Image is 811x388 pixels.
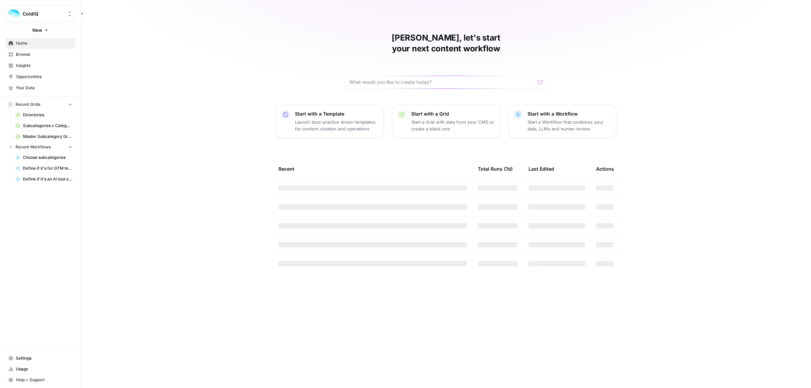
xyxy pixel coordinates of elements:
a: Master Subcategory Grid View (1).csv [13,131,75,142]
div: Last Edited [529,160,554,178]
a: Insights [5,60,75,71]
span: Settings [16,355,72,361]
p: Start with a Grid [411,111,494,117]
h1: [PERSON_NAME], let's start your next content workflow [345,32,547,54]
a: Opportunities [5,71,75,82]
button: Recent Workflows [5,142,75,152]
div: Actions [596,160,614,178]
span: New [32,27,42,33]
span: Directories [23,112,72,118]
p: Start with a Workflow [527,111,611,117]
a: Directories [13,110,75,120]
span: Define if it's an AI tool or not? [23,176,72,182]
span: Define if it's for GTM teams? [23,165,72,171]
a: Usage [5,364,75,374]
input: What would you like to create today? [349,79,535,86]
button: Help + Support [5,374,75,385]
a: Browse [5,49,75,60]
span: Recent Grids [16,101,40,107]
a: Subcategories x Categories [13,120,75,131]
span: Master Subcategory Grid View (1).csv [23,134,72,140]
button: Start with a GridStart a Grid with data from your CMS or create a blank one [392,105,500,138]
button: Recent Grids [5,99,75,110]
p: Start a Grid with data from your CMS or create a blank one [411,119,494,132]
span: ColdiQ [23,10,64,17]
div: Total Runs (7d) [478,160,513,178]
div: Recent [278,160,467,178]
button: Workspace: ColdiQ [5,5,75,22]
span: Home [16,40,72,46]
span: Recent Workflows [16,144,51,150]
img: ColdiQ Logo [8,8,20,20]
span: Subcategories x Categories [23,123,72,129]
a: Your Data [5,82,75,93]
a: Home [5,38,75,49]
span: Opportunities [16,74,72,80]
span: Browse [16,51,72,57]
button: Start with a WorkflowStart a Workflow that combines your data, LLMs and human review [508,105,616,138]
p: Start with a Template [295,111,378,117]
a: Define if it's an AI tool or not? [13,174,75,185]
span: Help + Support [16,377,72,383]
a: Settings [5,353,75,364]
a: Choose subcategories [13,152,75,163]
a: Define if it's for GTM teams? [13,163,75,174]
span: Choose subcategories [23,154,72,161]
span: Your Data [16,85,72,91]
span: Insights [16,63,72,69]
button: New [5,25,75,35]
button: Start with a TemplateLaunch best-practice driven templates for content creation and operations [276,105,384,138]
p: Start a Workflow that combines your data, LLMs and human review [527,119,611,132]
p: Launch best-practice driven templates for content creation and operations [295,119,378,132]
span: Usage [16,366,72,372]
